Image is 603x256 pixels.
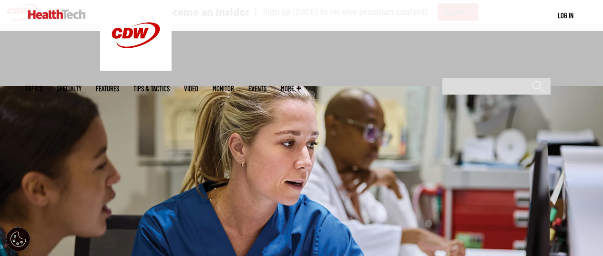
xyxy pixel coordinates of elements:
div: Cookie Settings [6,227,30,251]
div: User menu [558,11,573,21]
span: Topics [25,85,42,92]
a: Events [248,85,266,92]
a: Features [96,85,119,92]
a: Tips & Tactics [133,85,170,92]
a: MonITor [213,85,234,92]
a: Log in [558,11,573,20]
button: Open Preferences [6,227,30,251]
span: Specialty [57,85,82,92]
a: Video [184,85,198,92]
span: More [281,85,301,92]
a: CDW [100,63,172,73]
img: Home [28,10,86,19]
